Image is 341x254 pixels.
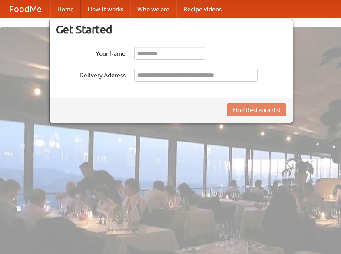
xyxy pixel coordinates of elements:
[56,23,286,36] h3: Get Started
[50,0,81,18] a: Home
[56,47,126,58] label: Your Name
[227,103,286,116] button: Find Restaurants!
[130,0,176,18] a: Who we are
[56,69,126,79] label: Delivery Address
[176,0,228,18] a: Recipe videos
[81,0,130,18] a: How it works
[0,0,50,18] a: FoodMe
